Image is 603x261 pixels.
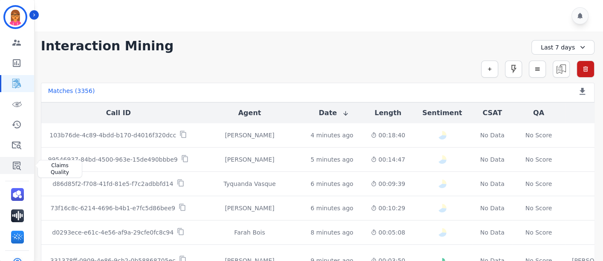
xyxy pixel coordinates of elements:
div: No Data [479,155,505,164]
div: 4 minutes ago [311,131,354,139]
button: Sentiment [422,108,462,118]
div: 00:14:47 [371,155,405,164]
div: 00:09:39 [371,180,405,188]
div: No Score [525,155,552,164]
div: Farah Bois [202,228,297,237]
p: d86d85f2-f708-41fd-81e5-f7c2adbbfd14 [52,180,173,188]
div: 00:05:08 [371,228,405,237]
p: d0293ece-e61c-4e56-af9a-29cfe0fc8c94 [52,228,173,237]
p: 73f16c8c-6214-4696-b4b1-e7fc5d86bee9 [50,204,175,212]
h1: Interaction Mining [41,38,174,54]
div: No Score [525,131,552,139]
button: Call ID [106,108,131,118]
div: No Data [479,204,505,212]
div: [PERSON_NAME] [202,155,297,164]
div: Last 7 days [531,40,594,55]
div: Tyquanda Vasque [202,180,297,188]
div: 6 minutes ago [311,180,354,188]
div: No Score [525,204,552,212]
button: QA [533,108,544,118]
img: Bordered avatar [5,7,26,27]
div: [PERSON_NAME] [202,204,297,212]
div: 6 minutes ago [311,204,354,212]
div: 00:18:40 [371,131,405,139]
p: 103b76de-4c89-4bdd-b170-d4016f320dcc [49,131,176,139]
button: CSAT [482,108,502,118]
div: Matches ( 3356 ) [48,87,95,99]
div: No Data [479,131,505,139]
div: 5 minutes ago [311,155,354,164]
button: Agent [238,108,261,118]
div: 8 minutes ago [311,228,354,237]
div: No Score [525,228,552,237]
div: [PERSON_NAME] [202,131,297,139]
button: Length [375,108,401,118]
div: No Data [479,180,505,188]
p: 99546937-84bd-4500-963e-15de490bbbe9 [48,155,178,164]
div: No Score [525,180,552,188]
button: Date [319,108,349,118]
div: No Data [479,228,505,237]
div: 00:10:29 [371,204,405,212]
